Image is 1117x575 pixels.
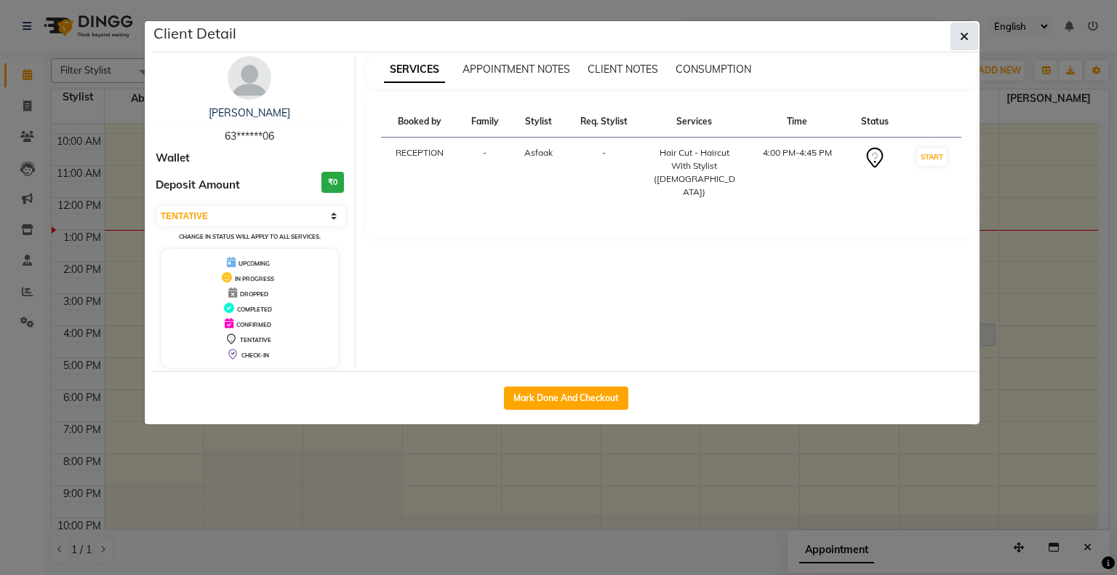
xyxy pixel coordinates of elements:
th: Time [746,106,849,138]
span: SERVICES [384,57,445,83]
span: Asfaak [524,147,553,158]
small: Change in status will apply to all services. [179,233,321,240]
td: - [458,138,511,208]
span: IN PROGRESS [235,275,274,282]
span: CONSUMPTION [676,63,751,76]
th: Req. Stylist [566,106,642,138]
h5: Client Detail [153,23,236,44]
div: Hair Cut - Haircut With Stylist ([DEMOGRAPHIC_DATA]) [652,146,737,199]
img: avatar [228,56,271,100]
th: Booked by [381,106,459,138]
th: Status [849,106,902,138]
td: RECEPTION [381,138,459,208]
span: APPOINTMENT NOTES [463,63,570,76]
span: CLIENT NOTES [588,63,658,76]
button: Mark Done And Checkout [504,386,628,410]
span: COMPLETED [237,306,272,313]
span: Wallet [156,150,190,167]
span: Deposit Amount [156,177,240,194]
span: TENTATIVE [240,336,271,344]
td: 4:00 PM-4:45 PM [746,138,849,208]
h3: ₹0 [321,172,344,193]
th: Stylist [512,106,566,138]
th: Services [643,106,746,138]
span: UPCOMING [239,260,270,267]
th: Family [458,106,511,138]
span: CONFIRMED [236,321,271,328]
span: DROPPED [240,290,268,298]
a: [PERSON_NAME] [209,106,290,119]
td: - [566,138,642,208]
span: CHECK-IN [241,352,269,359]
button: START [917,148,947,166]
